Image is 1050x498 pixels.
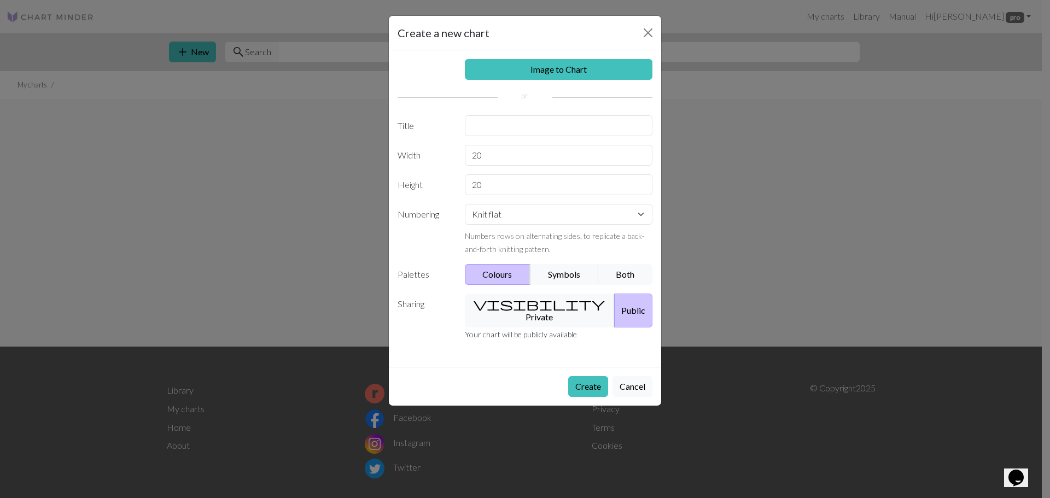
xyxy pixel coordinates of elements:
[391,174,458,195] label: Height
[614,294,652,327] button: Public
[465,264,531,285] button: Colours
[391,294,458,327] label: Sharing
[639,24,657,42] button: Close
[568,376,608,397] button: Create
[391,204,458,255] label: Numbering
[465,294,615,327] button: Private
[530,264,599,285] button: Symbols
[465,330,577,339] small: Your chart will be publicly available
[612,376,652,397] button: Cancel
[474,296,605,312] span: visibility
[391,264,458,285] label: Palettes
[465,231,645,254] small: Numbers rows on alternating sides, to replicate a back-and-forth knitting pattern.
[1004,454,1039,487] iframe: chat widget
[391,115,458,136] label: Title
[391,145,458,166] label: Width
[598,264,653,285] button: Both
[398,25,489,41] h5: Create a new chart
[465,59,653,80] a: Image to Chart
